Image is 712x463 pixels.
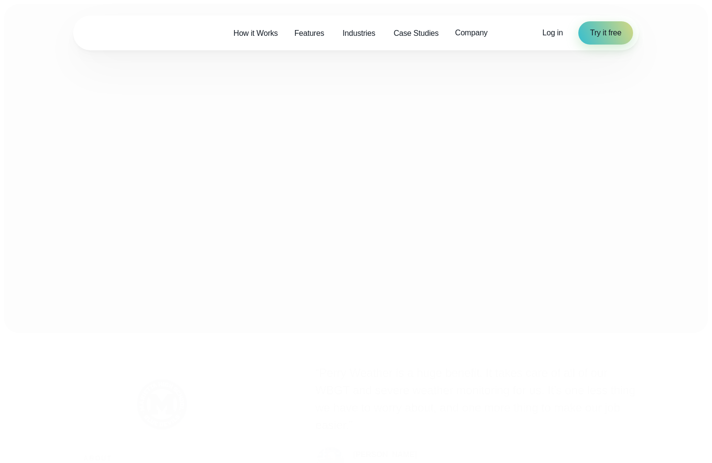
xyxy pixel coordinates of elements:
span: Company [455,27,488,39]
span: Case Studies [394,28,439,39]
span: Features [294,28,325,39]
span: How it Works [233,28,278,39]
a: Log in [542,27,563,39]
span: Try it free [590,27,621,39]
span: Industries [342,28,375,39]
a: How it Works [225,23,286,43]
span: Log in [542,29,563,37]
a: Try it free [578,21,633,45]
a: Case Studies [386,23,447,43]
